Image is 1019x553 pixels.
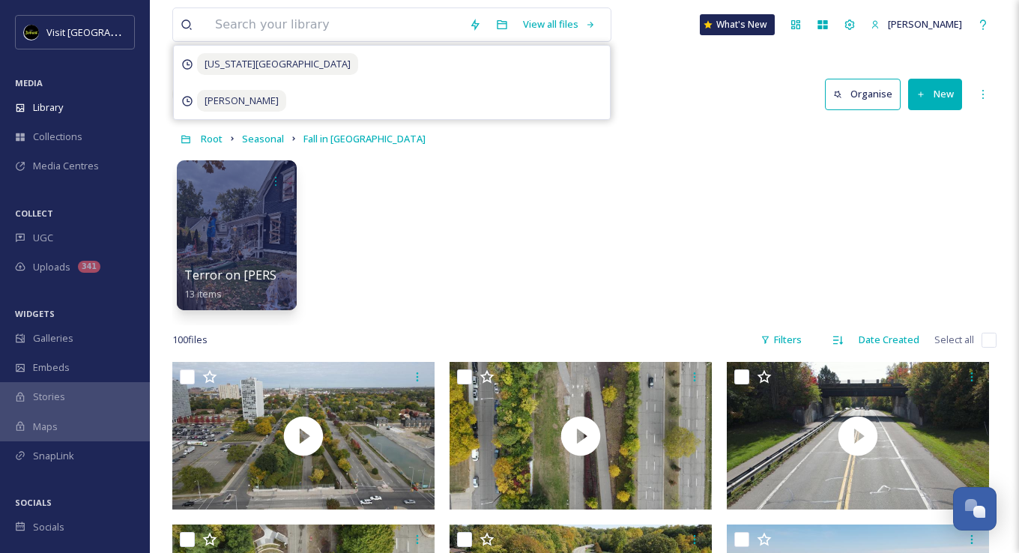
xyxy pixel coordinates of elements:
[33,159,99,173] span: Media Centres
[184,267,460,283] span: Terror on [PERSON_NAME][GEOGRAPHIC_DATA]
[33,449,74,463] span: SnapLink
[46,25,163,39] span: Visit [GEOGRAPHIC_DATA]
[888,17,962,31] span: [PERSON_NAME]
[33,331,73,345] span: Galleries
[33,100,63,115] span: Library
[184,268,460,300] a: Terror on [PERSON_NAME][GEOGRAPHIC_DATA]13 items
[303,130,426,148] a: Fall in [GEOGRAPHIC_DATA]
[851,325,927,354] div: Date Created
[208,8,462,41] input: Search your library
[24,25,39,40] img: VISIT%20DETROIT%20LOGO%20-%20BLACK%20BACKGROUND.png
[33,360,70,375] span: Embeds
[15,308,55,319] span: WIDGETS
[242,130,284,148] a: Seasonal
[753,325,809,354] div: Filters
[934,333,974,347] span: Select all
[33,130,82,144] span: Collections
[863,10,970,39] a: [PERSON_NAME]
[908,79,962,109] button: New
[242,132,284,145] span: Seasonal
[33,420,58,434] span: Maps
[78,261,100,273] div: 341
[450,362,712,510] img: thumbnail
[197,90,286,112] span: [PERSON_NAME]
[197,53,358,75] span: [US_STATE][GEOGRAPHIC_DATA]
[727,362,989,510] img: thumbnail
[953,487,997,531] button: Open Chat
[700,14,775,35] a: What's New
[172,362,435,510] img: thumbnail
[33,260,70,274] span: Uploads
[201,130,223,148] a: Root
[33,520,64,534] span: Socials
[184,287,222,300] span: 13 items
[515,10,603,39] a: View all files
[15,497,52,508] span: SOCIALS
[33,390,65,404] span: Stories
[201,132,223,145] span: Root
[825,79,901,109] button: Organise
[15,208,53,219] span: COLLECT
[172,333,208,347] span: 100 file s
[15,77,43,88] span: MEDIA
[33,231,53,245] span: UGC
[303,132,426,145] span: Fall in [GEOGRAPHIC_DATA]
